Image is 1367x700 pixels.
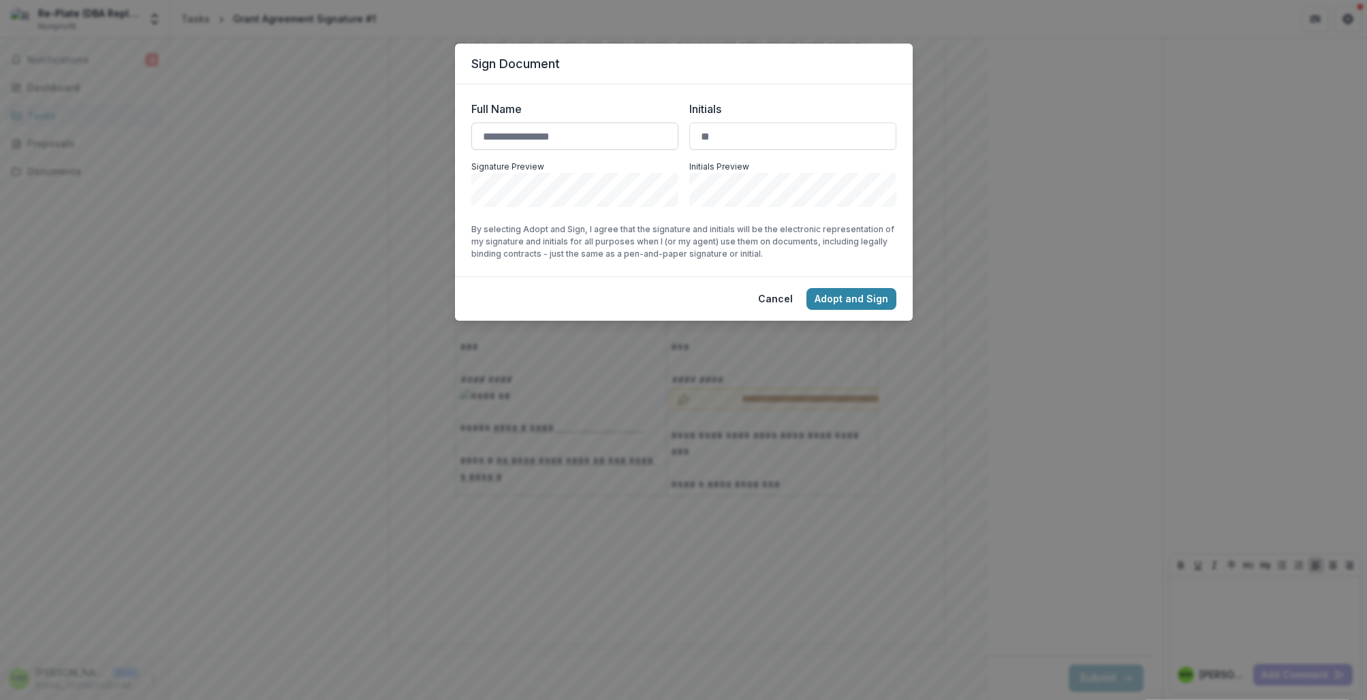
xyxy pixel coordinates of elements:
[455,44,913,84] header: Sign Document
[689,161,896,173] p: Initials Preview
[750,288,801,310] button: Cancel
[806,288,896,310] button: Adopt and Sign
[471,223,896,260] p: By selecting Adopt and Sign, I agree that the signature and initials will be the electronic repre...
[471,101,670,117] label: Full Name
[471,161,678,173] p: Signature Preview
[689,101,888,117] label: Initials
